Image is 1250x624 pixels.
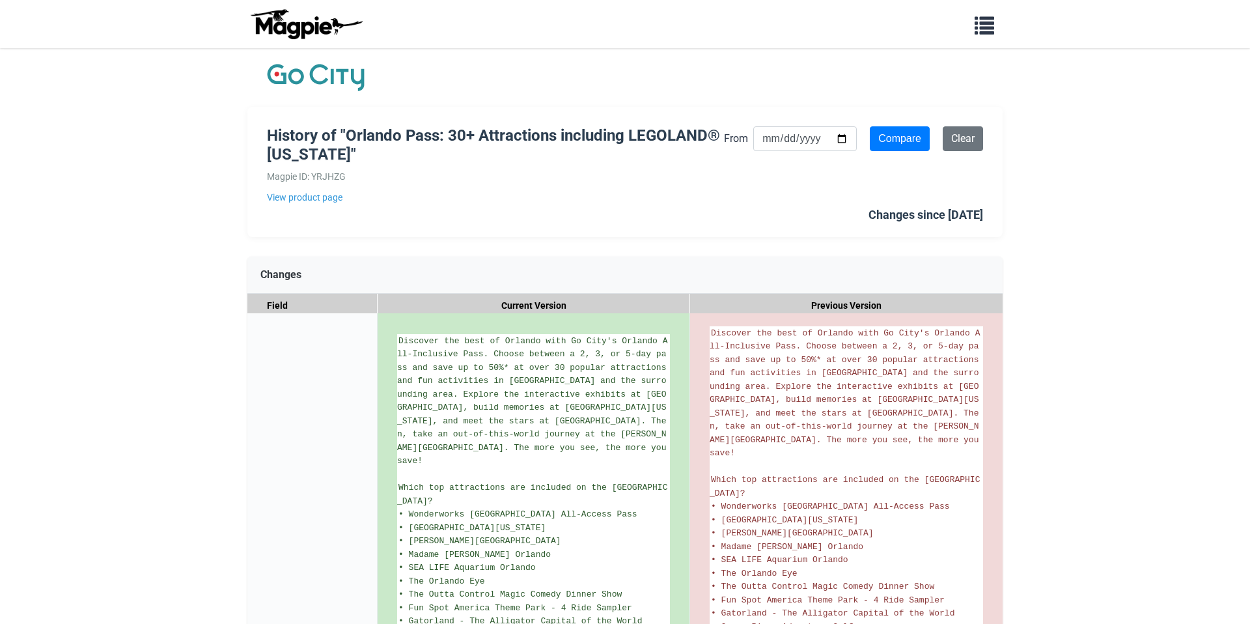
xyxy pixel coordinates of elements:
span: Which top attractions are included on the [GEOGRAPHIC_DATA]? [710,475,980,498]
div: Magpie ID: YRJHZG [267,169,724,184]
img: Company Logo [267,61,365,94]
label: From [724,130,748,147]
span: • Fun Spot America Theme Park - 4 Ride Sampler [711,595,945,605]
a: View product page [267,190,724,205]
span: • The Orlando Eye [398,576,485,586]
span: • SEA LIFE Aquarium Orlando [711,555,848,565]
span: • Madame [PERSON_NAME] Orlando [711,542,863,552]
img: logo-ab69f6fb50320c5b225c76a69d11143b.png [247,8,365,40]
span: • Gatorland - The Alligator Capital of the World [711,608,954,618]
div: Changes [247,257,1003,294]
span: • [PERSON_NAME][GEOGRAPHIC_DATA] [398,536,561,546]
span: • The Outta Control Magic Comedy Dinner Show [711,582,934,591]
a: Clear [943,126,983,151]
span: • The Outta Control Magic Comedy Dinner Show [398,589,622,599]
h1: History of "Orlando Pass: 30+ Attractions including LEGOLAND® [US_STATE]" [267,126,724,164]
input: Compare [870,126,930,151]
span: Discover the best of Orlando with Go City's Orlando All-Inclusive Pass. Choose between a 2, 3, or... [710,328,984,459]
span: • The Orlando Eye [711,569,798,578]
span: Discover the best of Orlando with Go City's Orlando All-Inclusive Pass. Choose between a 2, 3, or... [397,336,671,466]
div: Previous Version [690,294,1003,318]
span: • Fun Spot America Theme Park - 4 Ride Sampler [398,603,632,613]
span: • Madame [PERSON_NAME] Orlando [398,550,551,560]
span: • [GEOGRAPHIC_DATA][US_STATE] [398,523,546,533]
span: • Wonderworks [GEOGRAPHIC_DATA] All-Access Pass [711,502,950,511]
div: Current Version [378,294,690,318]
span: • Wonderworks [GEOGRAPHIC_DATA] All-Access Pass [398,509,637,519]
span: • [PERSON_NAME][GEOGRAPHIC_DATA] [711,528,874,538]
span: • [GEOGRAPHIC_DATA][US_STATE] [711,515,858,525]
div: Field [247,294,378,318]
span: • SEA LIFE Aquarium Orlando [398,563,536,573]
span: Which top attractions are included on the [GEOGRAPHIC_DATA]? [397,483,667,506]
div: Changes since [DATE] [868,206,983,225]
